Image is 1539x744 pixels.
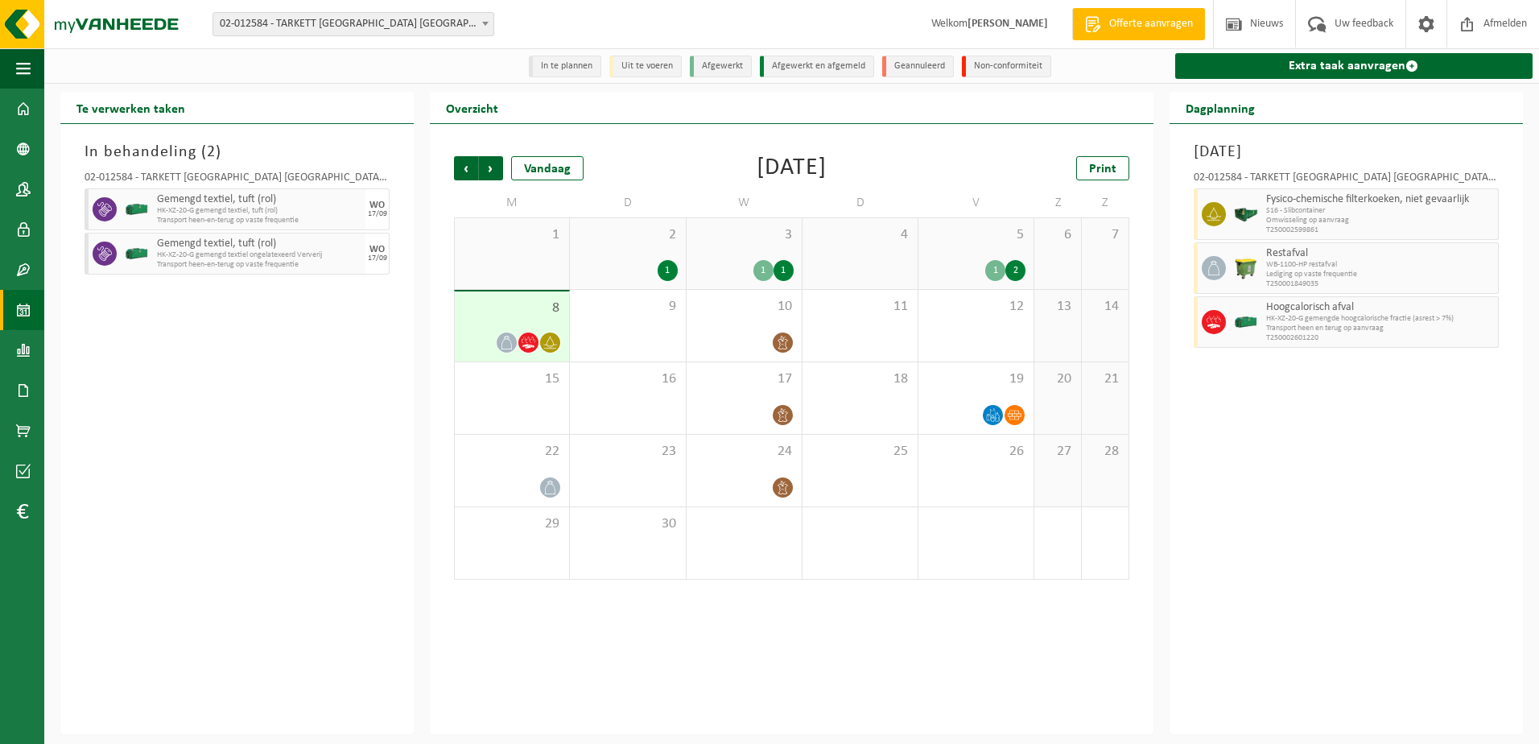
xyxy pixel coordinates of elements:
[1090,226,1120,244] span: 7
[1194,172,1499,188] div: 02-012584 - TARKETT [GEOGRAPHIC_DATA] [GEOGRAPHIC_DATA] - [GEOGRAPHIC_DATA]
[125,197,149,221] img: HK-XZ-20-GN-00
[811,226,910,244] span: 4
[695,370,794,388] span: 17
[1072,8,1205,40] a: Offerte aanvragen
[157,216,361,225] span: Transport heen-en-terug op vaste frequentie
[1266,225,1494,235] span: T250002599861
[882,56,954,77] li: Geannuleerd
[985,260,1005,281] div: 1
[1042,443,1073,461] span: 27
[968,18,1048,30] strong: [PERSON_NAME]
[578,443,677,461] span: 23
[658,260,678,281] div: 1
[1234,256,1258,280] img: WB-1100-HPE-GN-50
[918,188,1034,217] td: V
[212,12,494,36] span: 02-012584 - TARKETT DENDERMONDE NV - DENDERMONDE
[687,188,803,217] td: W
[1266,270,1494,279] span: Lediging op vaste frequentie
[1005,260,1025,281] div: 2
[1266,206,1494,216] span: S16 - Slibcontainer
[1266,193,1494,206] span: Fysico-chemische filterkoeken, niet gevaarlijk
[157,238,361,250] span: Gemengd textiel, tuft (rol)
[1175,53,1533,79] a: Extra taak aanvragen
[529,56,601,77] li: In te plannen
[1266,260,1494,270] span: WB-1100-HP restafval
[578,370,677,388] span: 16
[454,188,570,217] td: M
[695,226,794,244] span: 3
[213,13,493,35] span: 02-012584 - TARKETT DENDERMONDE NV - DENDERMONDE
[1266,324,1494,333] span: Transport heen en terug op aanvraag
[157,206,361,216] span: HK-XZ-20-G gemengd textiel, tuft (rol)
[690,56,752,77] li: Afgewerkt
[926,298,1025,316] span: 12
[1090,370,1120,388] span: 21
[430,92,514,123] h2: Overzicht
[1090,298,1120,316] span: 14
[757,156,827,180] div: [DATE]
[570,188,686,217] td: D
[454,156,478,180] span: Vorige
[369,245,385,254] div: WO
[578,226,677,244] span: 2
[1266,279,1494,289] span: T250001849035
[1194,140,1499,164] h3: [DATE]
[85,140,390,164] h3: In behandeling ( )
[85,172,390,188] div: 02-012584 - TARKETT [GEOGRAPHIC_DATA] [GEOGRAPHIC_DATA] - [GEOGRAPHIC_DATA]
[463,226,561,244] span: 1
[811,443,910,461] span: 25
[1266,333,1494,343] span: T250002601220
[125,242,149,266] img: HK-XZ-20-GN-00
[368,254,387,262] div: 17/09
[1234,310,1258,334] img: HK-XZ-20-GN-00
[1234,202,1258,226] img: HK-XS-16-GN-00
[962,56,1051,77] li: Non-conformiteit
[1042,370,1073,388] span: 20
[1266,314,1494,324] span: HK-XZ-20-G gemengde hoogcalorische fractie (asrest > 7%)
[760,56,874,77] li: Afgewerkt en afgemeld
[463,515,561,533] span: 29
[157,193,361,206] span: Gemengd textiel, tuft (rol)
[926,443,1025,461] span: 26
[511,156,584,180] div: Vandaag
[578,515,677,533] span: 30
[60,92,201,123] h2: Te verwerken taken
[1266,301,1494,314] span: Hoogcalorisch afval
[1170,92,1271,123] h2: Dagplanning
[578,298,677,316] span: 9
[811,298,910,316] span: 11
[1082,188,1129,217] td: Z
[1089,163,1116,176] span: Print
[1076,156,1129,180] a: Print
[926,226,1025,244] span: 5
[207,144,216,160] span: 2
[811,370,910,388] span: 18
[926,370,1025,388] span: 19
[157,250,361,260] span: HK-XZ-20-G gemengd textiel ongelatexeerd Ververij
[1042,226,1073,244] span: 6
[463,370,561,388] span: 15
[1090,443,1120,461] span: 28
[369,200,385,210] div: WO
[695,298,794,316] span: 10
[157,260,361,270] span: Transport heen-en-terug op vaste frequentie
[1034,188,1082,217] td: Z
[803,188,918,217] td: D
[1266,216,1494,225] span: Omwisseling op aanvraag
[368,210,387,218] div: 17/09
[1105,16,1197,32] span: Offerte aanvragen
[479,156,503,180] span: Volgende
[609,56,682,77] li: Uit te voeren
[753,260,774,281] div: 1
[463,300,561,317] span: 8
[463,443,561,461] span: 22
[1042,298,1073,316] span: 13
[695,443,794,461] span: 24
[774,260,794,281] div: 1
[1266,247,1494,260] span: Restafval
